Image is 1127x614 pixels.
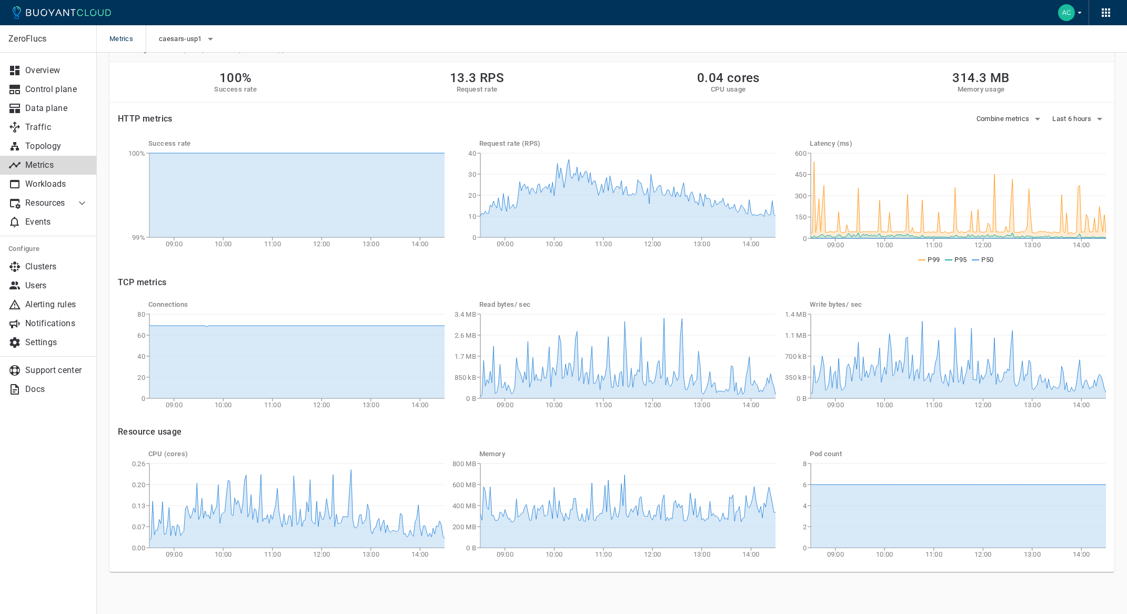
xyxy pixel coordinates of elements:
[166,240,183,248] tspan: 09:00
[215,401,232,409] tspan: 10:00
[644,401,661,409] tspan: 12:00
[954,256,967,264] span: P95
[132,481,145,489] tspan: 0.20
[8,34,88,44] p: ZeroFlucs
[363,550,380,558] tspan: 13:00
[827,241,844,249] tspan: 09:00
[1024,401,1041,409] tspan: 13:00
[974,401,992,409] tspan: 12:00
[693,550,710,558] tspan: 13:00
[595,240,612,248] tspan: 11:00
[468,213,476,220] tspan: 10
[795,170,807,178] tspan: 450
[803,544,807,552] tspan: 0
[25,365,88,376] p: Support center
[546,401,563,409] tspan: 10:00
[25,122,88,133] p: Traffic
[595,401,612,409] tspan: 11:00
[1052,111,1106,127] button: Last 6 hours
[974,241,992,249] tspan: 12:00
[25,318,88,329] p: Notifications
[786,353,807,360] tspan: 700 kB
[925,241,943,249] tspan: 11:00
[496,550,514,558] tspan: 09:00
[810,450,1106,458] h5: Pod count
[479,450,776,458] h5: Memory
[452,460,476,468] tspan: 800 MB
[981,256,993,264] span: P50
[450,71,504,85] h2: 13.3 RPS
[977,115,1032,123] span: Combine metrics
[479,139,776,148] h5: Request rate (RPS)
[1024,550,1041,558] tspan: 13:00
[159,31,217,47] button: caesars-usp1
[1073,241,1090,249] tspan: 14:00
[455,310,476,318] tspan: 3.4 MB
[742,240,760,248] tspan: 14:00
[313,550,330,558] tspan: 12:00
[25,261,88,272] p: Clusters
[25,384,88,395] p: Docs
[148,139,445,148] h5: Success rate
[693,401,710,409] tspan: 13:00
[644,550,661,558] tspan: 12:00
[109,25,146,53] span: Metrics
[546,550,563,558] tspan: 10:00
[786,374,807,381] tspan: 350 kB
[455,331,476,339] tspan: 2.6 MB
[118,114,173,124] h4: HTTP metrics
[118,427,1106,437] h4: Resource usage
[1073,550,1090,558] tspan: 14:00
[952,85,1009,94] h5: Memory usage
[137,310,145,318] tspan: 80
[974,550,992,558] tspan: 12:00
[25,179,88,189] p: Workloads
[742,401,760,409] tspan: 14:00
[876,401,893,409] tspan: 10:00
[159,35,204,43] span: caesars-usp1
[928,256,940,264] span: P99
[1024,241,1041,249] tspan: 13:00
[803,502,807,510] tspan: 4
[25,65,88,76] p: Overview
[795,149,807,157] tspan: 600
[313,240,330,248] tspan: 12:00
[214,85,257,94] h5: Success rate
[148,450,445,458] h5: CPU (cores)
[827,401,844,409] tspan: 09:00
[795,213,807,221] tspan: 150
[264,550,281,558] tspan: 11:00
[142,395,145,402] tspan: 0
[468,170,476,178] tspan: 30
[132,502,145,510] tspan: 0.13
[452,481,476,489] tspan: 600 MB
[546,240,563,248] tspan: 10:00
[363,401,380,409] tspan: 13:00
[411,401,429,409] tspan: 14:00
[363,240,380,248] tspan: 13:00
[25,299,88,310] p: Alerting rules
[810,139,1106,148] h5: Latency (ms)
[25,217,88,227] p: Events
[786,310,807,318] tspan: 1.4 MB
[25,141,88,152] p: Topology
[455,374,476,381] tspan: 850 kB
[693,240,710,248] tspan: 13:00
[827,550,844,558] tspan: 09:00
[132,523,145,531] tspan: 0.07
[697,85,760,94] h5: CPU usage
[132,544,145,552] tspan: 0.00
[803,481,807,489] tspan: 6
[876,241,893,249] tspan: 10:00
[166,550,183,558] tspan: 09:00
[803,235,807,243] tspan: 0
[697,71,760,85] h2: 0.04 cores
[479,300,776,309] h5: Read bytes / sec
[496,240,514,248] tspan: 09:00
[25,160,88,170] p: Metrics
[214,71,257,85] h2: 100%
[1058,4,1075,21] img: Accounts Payable
[803,460,807,468] tspan: 8
[644,240,661,248] tspan: 12:00
[313,401,330,409] tspan: 12:00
